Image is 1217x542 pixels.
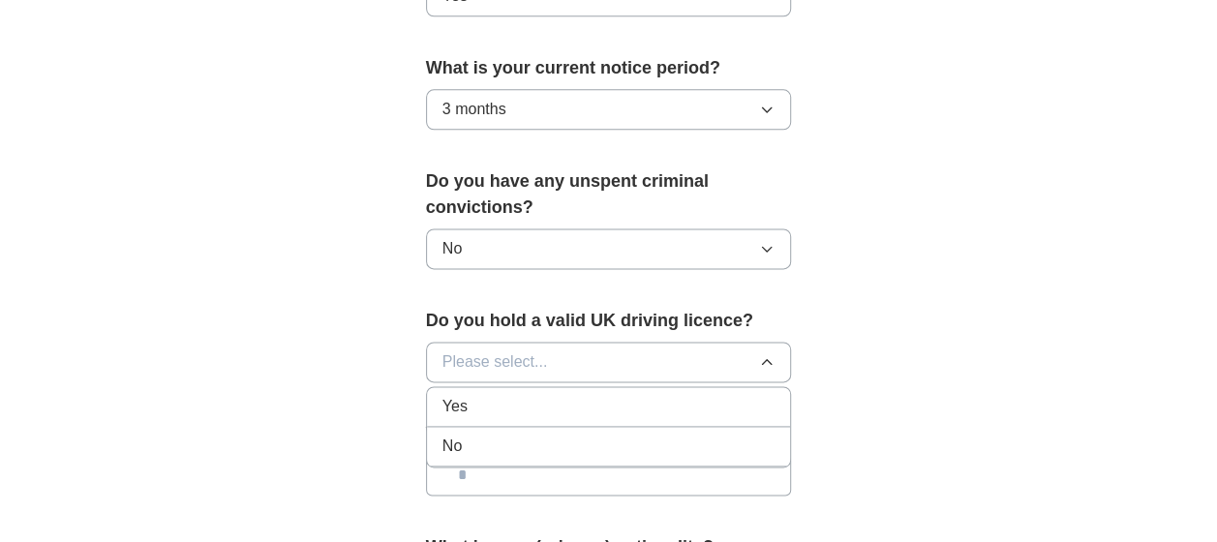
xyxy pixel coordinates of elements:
label: Do you hold a valid UK driving licence? [426,308,792,334]
button: Please select... [426,342,792,382]
span: Please select... [442,350,548,374]
button: 3 months [426,89,792,130]
button: No [426,228,792,269]
label: Do you have any unspent criminal convictions? [426,168,792,221]
span: No [442,237,462,260]
span: Yes [442,395,468,418]
label: What is your current notice period? [426,55,792,81]
span: 3 months [442,98,506,121]
span: No [442,435,462,458]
